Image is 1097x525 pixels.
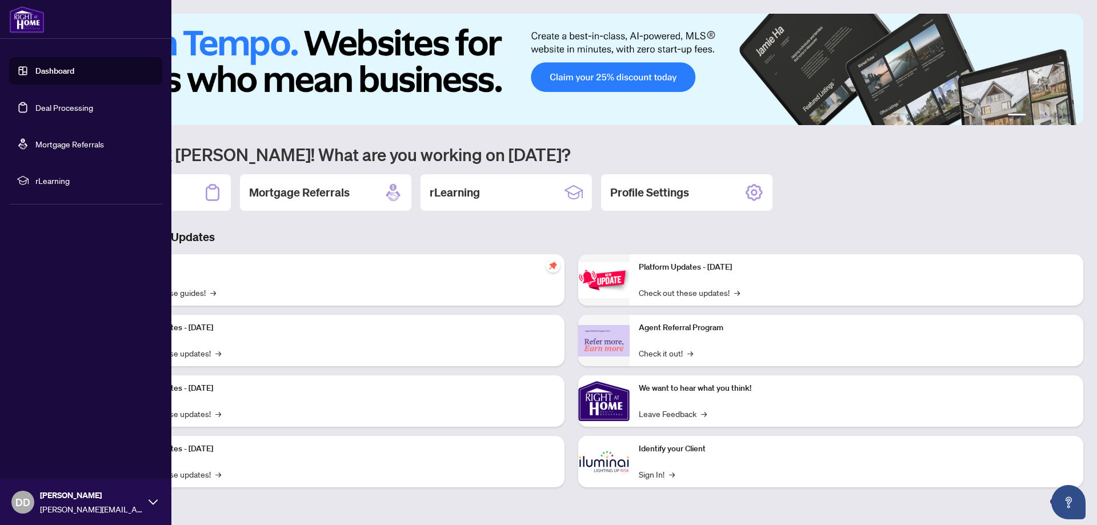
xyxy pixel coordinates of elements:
[1031,114,1035,118] button: 2
[210,286,216,299] span: →
[639,382,1074,395] p: We want to hear what you think!
[639,407,707,420] a: Leave Feedback→
[120,261,555,274] p: Self-Help
[59,14,1083,125] img: Slide 0
[15,494,30,510] span: DD
[120,382,555,395] p: Platform Updates - [DATE]
[9,6,45,33] img: logo
[215,407,221,420] span: →
[1049,114,1054,118] button: 4
[1058,114,1063,118] button: 5
[1051,485,1086,519] button: Open asap
[35,174,154,187] span: rLearning
[578,375,630,427] img: We want to hear what you think!
[701,407,707,420] span: →
[120,322,555,334] p: Platform Updates - [DATE]
[40,489,143,502] span: [PERSON_NAME]
[578,262,630,298] img: Platform Updates - June 23, 2025
[1040,114,1044,118] button: 3
[639,443,1074,455] p: Identify your Client
[35,139,104,149] a: Mortgage Referrals
[734,286,740,299] span: →
[610,185,689,201] h2: Profile Settings
[35,66,74,76] a: Dashboard
[546,259,560,272] span: pushpin
[35,102,93,113] a: Deal Processing
[215,468,221,480] span: →
[578,325,630,356] img: Agent Referral Program
[59,229,1083,245] h3: Brokerage & Industry Updates
[40,503,143,515] span: [PERSON_NAME][EMAIL_ADDRESS][DOMAIN_NAME]
[639,347,693,359] a: Check it out!→
[1008,114,1026,118] button: 1
[639,468,675,480] a: Sign In!→
[59,143,1083,165] h1: Welcome back [PERSON_NAME]! What are you working on [DATE]?
[687,347,693,359] span: →
[639,286,740,299] a: Check out these updates!→
[215,347,221,359] span: →
[639,322,1074,334] p: Agent Referral Program
[639,261,1074,274] p: Platform Updates - [DATE]
[249,185,350,201] h2: Mortgage Referrals
[669,468,675,480] span: →
[120,443,555,455] p: Platform Updates - [DATE]
[430,185,480,201] h2: rLearning
[1067,114,1072,118] button: 6
[578,436,630,487] img: Identify your Client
